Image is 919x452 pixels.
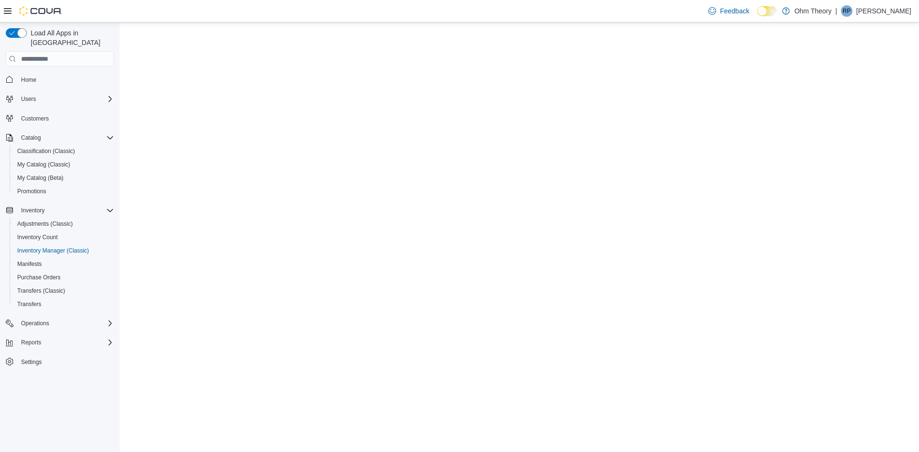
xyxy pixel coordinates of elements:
button: Transfers [10,298,118,311]
p: [PERSON_NAME] [856,5,911,17]
nav: Complex example [6,68,114,394]
a: Classification (Classic) [13,145,79,157]
span: Customers [17,112,114,124]
a: Inventory Manager (Classic) [13,245,93,256]
div: Romeo Patel [841,5,852,17]
button: Catalog [17,132,45,143]
span: My Catalog (Beta) [17,174,64,182]
button: Inventory [2,204,118,217]
a: My Catalog (Beta) [13,172,67,184]
a: Purchase Orders [13,272,65,283]
span: My Catalog (Classic) [17,161,70,168]
span: Users [21,95,36,103]
button: My Catalog (Classic) [10,158,118,171]
span: Manifests [13,258,114,270]
span: Transfers (Classic) [17,287,65,295]
span: Inventory [21,207,45,214]
span: Classification (Classic) [17,147,75,155]
button: Purchase Orders [10,271,118,284]
button: Users [2,92,118,106]
button: Settings [2,355,118,369]
button: Adjustments (Classic) [10,217,118,231]
span: Settings [17,356,114,368]
a: Adjustments (Classic) [13,218,77,230]
span: Customers [21,115,49,122]
span: Manifests [17,260,42,268]
a: Manifests [13,258,45,270]
span: My Catalog (Classic) [13,159,114,170]
button: Customers [2,111,118,125]
p: | [835,5,837,17]
a: Transfers (Classic) [13,285,69,297]
span: Catalog [17,132,114,143]
span: Transfers (Classic) [13,285,114,297]
input: Dark Mode [757,6,777,16]
a: Home [17,74,40,86]
span: Inventory Manager (Classic) [13,245,114,256]
button: Reports [2,336,118,349]
a: Feedback [705,1,753,21]
a: Inventory Count [13,232,62,243]
button: Home [2,72,118,86]
span: Operations [21,320,49,327]
a: Promotions [13,186,50,197]
span: Transfers [13,298,114,310]
button: Operations [2,317,118,330]
button: Inventory [17,205,48,216]
span: Home [21,76,36,84]
button: My Catalog (Beta) [10,171,118,185]
button: Users [17,93,40,105]
span: Classification (Classic) [13,145,114,157]
button: Catalog [2,131,118,144]
span: Adjustments (Classic) [13,218,114,230]
span: Transfers [17,300,41,308]
span: Promotions [17,187,46,195]
button: Reports [17,337,45,348]
span: Inventory Count [17,233,58,241]
span: Adjustments (Classic) [17,220,73,228]
span: Purchase Orders [17,274,61,281]
span: My Catalog (Beta) [13,172,114,184]
button: Classification (Classic) [10,144,118,158]
a: My Catalog (Classic) [13,159,74,170]
span: Operations [17,318,114,329]
span: Purchase Orders [13,272,114,283]
button: Manifests [10,257,118,271]
a: Transfers [13,298,45,310]
span: RP [843,5,851,17]
span: Inventory Manager (Classic) [17,247,89,254]
button: Operations [17,318,53,329]
a: Settings [17,356,45,368]
button: Promotions [10,185,118,198]
span: Dark Mode [757,16,758,17]
span: Feedback [720,6,749,16]
p: Ohm Theory [795,5,832,17]
button: Transfers (Classic) [10,284,118,298]
span: Promotions [13,186,114,197]
img: Cova [19,6,62,16]
span: Reports [21,339,41,346]
span: Inventory Count [13,232,114,243]
a: Customers [17,113,53,124]
span: Settings [21,358,42,366]
button: Inventory Manager (Classic) [10,244,118,257]
span: Reports [17,337,114,348]
span: Load All Apps in [GEOGRAPHIC_DATA] [27,28,114,47]
span: Catalog [21,134,41,142]
button: Inventory Count [10,231,118,244]
span: Inventory [17,205,114,216]
span: Users [17,93,114,105]
span: Home [17,73,114,85]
